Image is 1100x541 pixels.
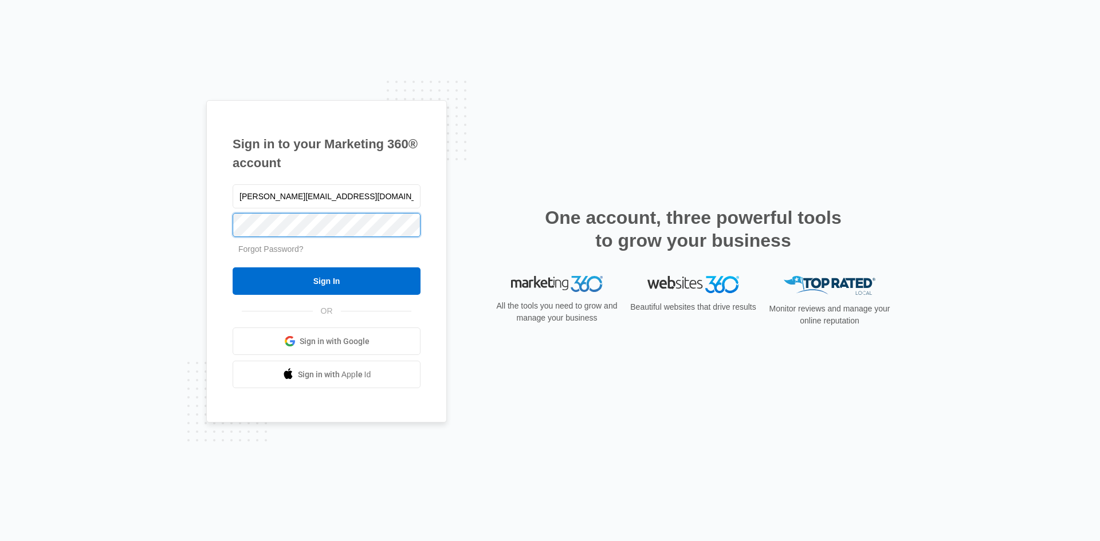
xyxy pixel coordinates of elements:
a: Sign in with Google [233,327,421,355]
span: Sign in with Google [300,335,370,347]
p: Monitor reviews and manage your online reputation [765,303,894,327]
input: Email [233,184,421,208]
span: OR [313,305,341,317]
img: Marketing 360 [511,276,603,292]
input: Sign In [233,267,421,295]
a: Sign in with Apple Id [233,361,421,388]
span: Sign in with Apple Id [298,369,371,381]
a: Forgot Password? [238,244,304,254]
h1: Sign in to your Marketing 360® account [233,135,421,172]
h2: One account, three powerful tools to grow your business [541,206,845,252]
img: Websites 360 [647,276,739,293]
img: Top Rated Local [784,276,875,295]
p: Beautiful websites that drive results [629,301,757,313]
p: All the tools you need to grow and manage your business [493,300,621,324]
